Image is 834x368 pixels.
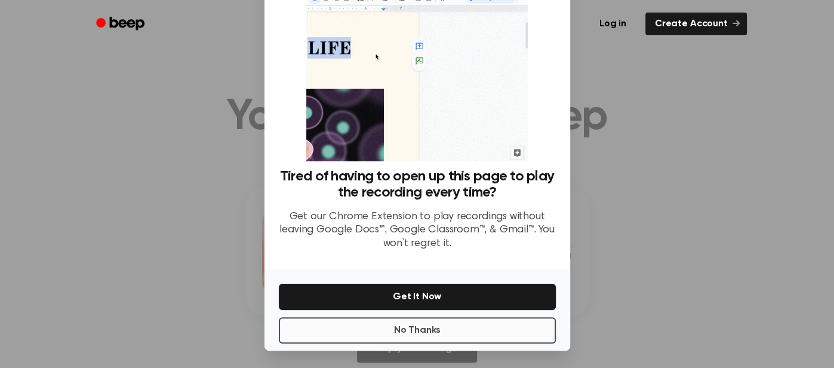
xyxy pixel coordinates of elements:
a: Log in [587,10,638,38]
button: No Thanks [279,317,556,344]
a: Create Account [645,13,747,35]
button: Get It Now [279,284,556,310]
p: Get our Chrome Extension to play recordings without leaving Google Docs™, Google Classroom™, & Gm... [279,210,556,251]
a: Beep [88,13,155,36]
h3: Tired of having to open up this page to play the recording every time? [279,168,556,201]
